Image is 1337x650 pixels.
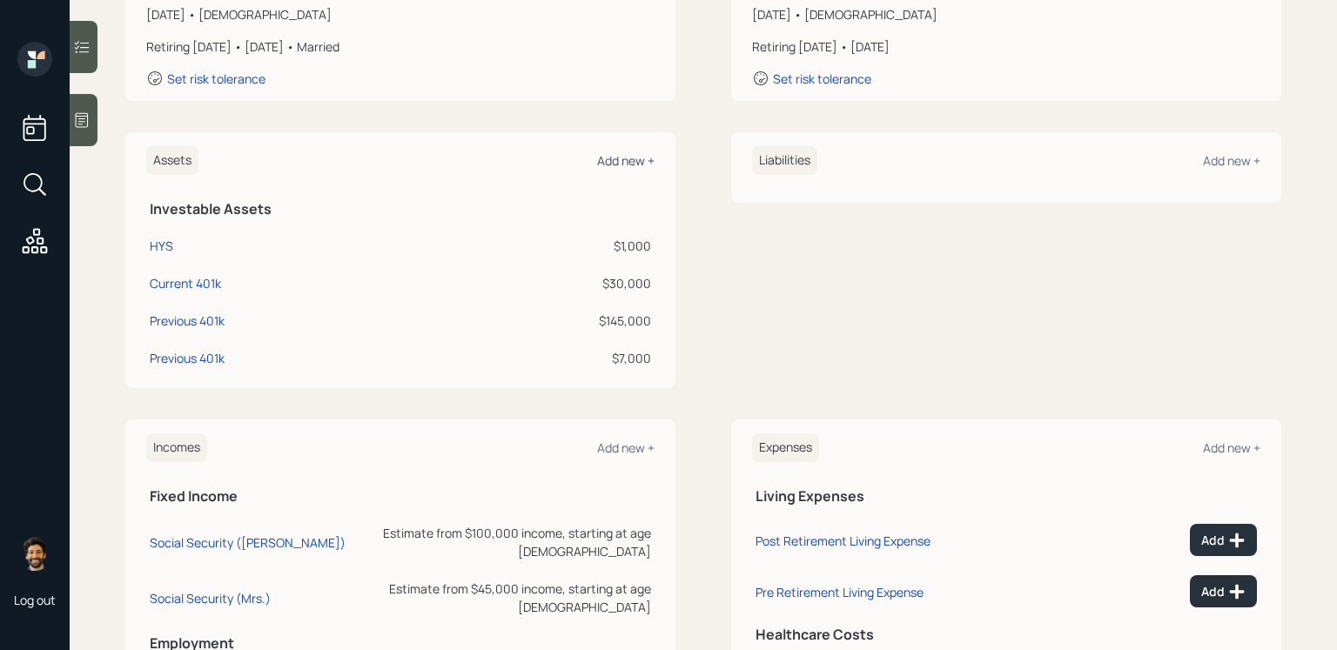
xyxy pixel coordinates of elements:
[150,590,271,606] div: Social Security (Mrs.)
[368,580,651,616] div: Estimate from $45,000 income, starting at age [DEMOGRAPHIC_DATA]
[1190,524,1257,556] button: Add
[445,349,651,367] div: $7,000
[150,312,225,330] div: Previous 401k
[756,627,1257,643] h5: Healthcare Costs
[150,349,225,367] div: Previous 401k
[756,584,924,600] div: Pre Retirement Living Expense
[1201,532,1246,549] div: Add
[597,439,655,456] div: Add new +
[150,534,346,551] div: Social Security ([PERSON_NAME])
[445,274,651,292] div: $30,000
[1190,575,1257,607] button: Add
[445,237,651,255] div: $1,000
[597,152,655,169] div: Add new +
[150,274,221,292] div: Current 401k
[1201,583,1246,600] div: Add
[445,312,651,330] div: $145,000
[14,592,56,608] div: Log out
[752,146,817,175] h6: Liabilities
[1203,439,1260,456] div: Add new +
[756,533,931,549] div: Post Retirement Living Expense
[150,237,173,255] div: HYS
[150,488,651,505] h5: Fixed Income
[150,201,651,218] h5: Investable Assets
[756,488,1257,505] h5: Living Expenses
[773,70,871,87] div: Set risk tolerance
[167,70,265,87] div: Set risk tolerance
[752,5,1260,23] div: [DATE] • [DEMOGRAPHIC_DATA]
[368,524,651,560] div: Estimate from $100,000 income, starting at age [DEMOGRAPHIC_DATA]
[146,146,198,175] h6: Assets
[17,536,52,571] img: eric-schwartz-headshot.png
[752,433,819,462] h6: Expenses
[1203,152,1260,169] div: Add new +
[146,37,655,56] div: Retiring [DATE] • [DATE] • Married
[146,5,655,23] div: [DATE] • [DEMOGRAPHIC_DATA]
[752,37,1260,56] div: Retiring [DATE] • [DATE]
[146,433,207,462] h6: Incomes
